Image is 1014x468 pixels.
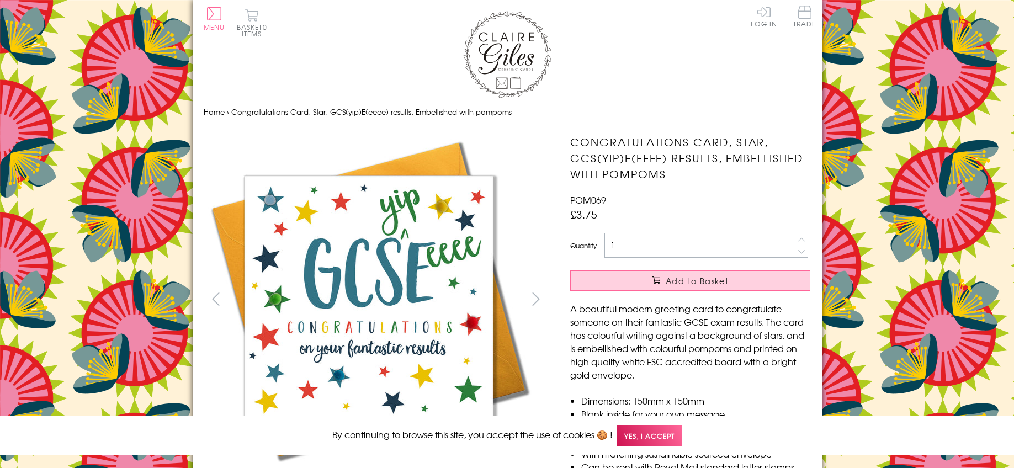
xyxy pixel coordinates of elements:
[204,101,811,124] nav: breadcrumbs
[242,22,267,39] span: 0 items
[570,270,810,291] button: Add to Basket
[581,407,810,421] li: Blank inside for your own message
[204,7,225,30] button: Menu
[463,11,551,98] img: Claire Giles Greetings Cards
[227,107,229,117] span: ›
[204,22,225,32] span: Menu
[666,275,729,286] span: Add to Basket
[751,6,777,27] a: Log In
[570,206,597,222] span: £3.75
[617,425,682,446] span: Yes, I accept
[581,394,810,407] li: Dimensions: 150mm x 150mm
[793,6,816,27] span: Trade
[570,302,810,381] p: A beautiful modern greeting card to congratulate someone on their fantastic GCSE exam results. Th...
[793,6,816,29] a: Trade
[570,193,606,206] span: POM069
[237,9,267,37] button: Basket0 items
[548,134,879,435] img: Congratulations Card, Star, GCS(yip)E(eeee) results, Embellished with pompoms
[570,241,597,251] label: Quantity
[570,134,810,182] h1: Congratulations Card, Star, GCS(yip)E(eeee) results, Embellished with pompoms
[204,107,225,117] a: Home
[204,286,229,311] button: prev
[523,286,548,311] button: next
[231,107,512,117] span: Congratulations Card, Star, GCS(yip)E(eeee) results, Embellished with pompoms
[203,134,534,465] img: Congratulations Card, Star, GCS(yip)E(eeee) results, Embellished with pompoms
